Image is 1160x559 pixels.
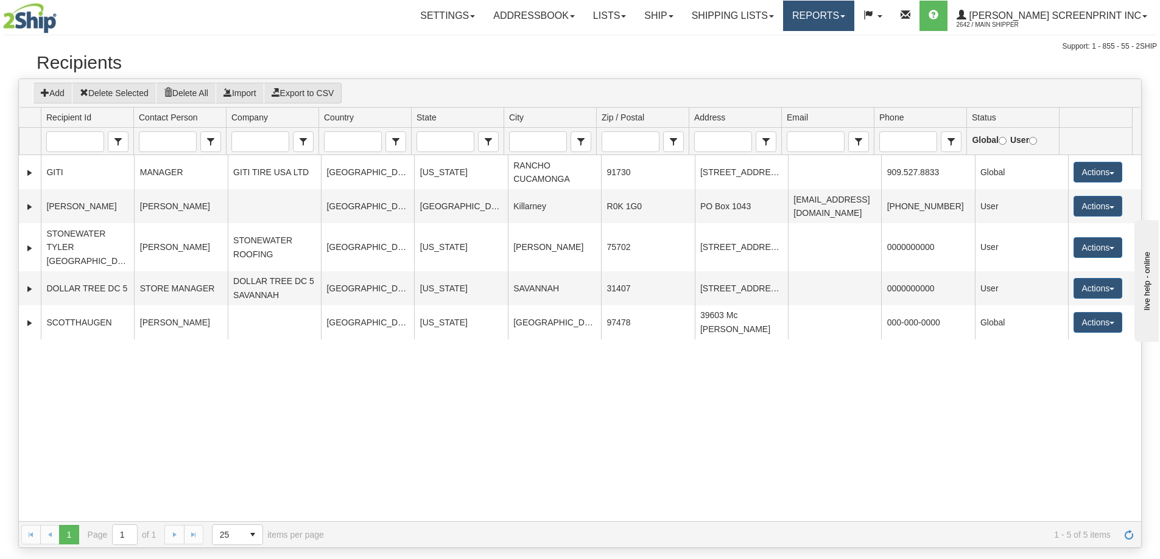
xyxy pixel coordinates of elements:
[293,131,314,152] span: Company
[972,111,996,123] span: Status
[848,131,869,152] span: Email
[1029,137,1037,145] input: User
[602,111,644,123] span: Zip / Postal
[1074,196,1122,217] button: Actions
[508,305,601,339] td: [GEOGRAPHIC_DATA]
[683,1,783,31] a: Shipping lists
[663,131,684,152] span: Zip / Postal
[999,137,1007,145] input: Global
[635,1,682,31] a: Ship
[59,525,79,544] span: Page 1
[318,128,411,155] td: filter cell
[321,271,414,305] td: [GEOGRAPHIC_DATA]
[941,131,961,152] span: Phone
[966,10,1141,21] span: [PERSON_NAME] Screenprint Inc
[108,131,128,152] span: Recipient Id
[484,1,584,31] a: Addressbook
[386,132,406,151] span: select
[414,155,507,189] td: [US_STATE]
[226,128,318,155] td: filter cell
[571,132,591,151] span: select
[788,189,881,223] td: [EMAIL_ADDRESS][DOMAIN_NAME]
[508,189,601,223] td: Killarney
[46,111,91,123] span: Recipient Id
[19,79,1141,108] div: grid toolbar
[88,524,156,545] span: Page of 1
[584,1,635,31] a: Lists
[24,317,36,329] a: Expand
[24,167,36,179] a: Expand
[41,155,134,189] td: GITI
[24,283,36,295] a: Expand
[321,223,414,271] td: [GEOGRAPHIC_DATA]
[975,271,1068,305] td: User
[596,128,689,155] td: filter cell
[134,305,227,339] td: [PERSON_NAME]
[231,111,268,123] span: Company
[508,155,601,189] td: RANCHO CUCAMONGA
[881,189,974,223] td: [PHONE_NUMBER]
[411,128,504,155] td: filter cell
[134,271,227,305] td: STORE MANAGER
[133,128,226,155] td: filter cell
[37,52,1123,72] h2: Recipients
[664,132,683,151] span: select
[879,111,904,123] span: Phone
[417,132,473,151] input: State
[134,155,227,189] td: MANAGER
[24,201,36,213] a: Expand
[414,271,507,305] td: [US_STATE]
[695,132,751,151] input: Address
[41,223,134,271] td: STONEWATER TYLER [GEOGRAPHIC_DATA]
[479,132,498,151] span: select
[414,189,507,223] td: [GEOGRAPHIC_DATA]
[1074,278,1122,299] button: Actions
[41,305,134,339] td: SCOTTHAUGEN
[510,132,566,151] input: City
[321,155,414,189] td: [GEOGRAPHIC_DATA]
[508,271,601,305] td: SAVANNAH
[694,111,725,123] span: Address
[113,525,137,544] input: Page 1
[880,132,936,151] input: Phone
[385,131,406,152] span: Country
[975,155,1068,189] td: Global
[972,133,1007,147] label: Global
[139,132,195,151] input: Contact Person
[695,271,788,305] td: [STREET_ADDRESS]
[220,529,236,541] span: 25
[1010,133,1037,147] label: User
[3,41,1157,52] div: Support: 1 - 855 - 55 - 2SHIP
[601,155,694,189] td: 91730
[228,223,321,271] td: STONEWATER ROOFING
[72,83,156,103] button: Delete Selected
[975,305,1068,339] td: Global
[783,1,854,31] a: Reports
[695,223,788,271] td: [STREET_ADDRESS]
[156,83,216,103] button: Delete All
[601,223,694,271] td: 75702
[787,111,808,123] span: Email
[41,271,134,305] td: DOLLAR TREE DC 5
[601,271,694,305] td: 31407
[975,223,1068,271] td: User
[24,242,36,254] a: Expand
[216,83,264,103] button: Import
[695,155,788,189] td: [STREET_ADDRESS]
[695,189,788,223] td: PO Box 1043
[139,111,198,123] span: Contact Person
[756,131,776,152] span: Address
[321,189,414,223] td: [GEOGRAPHIC_DATA]
[201,132,220,151] span: select
[849,132,868,151] span: select
[1074,237,1122,258] button: Actions
[957,19,1048,31] span: 2642 / Main Shipper
[108,132,128,151] span: select
[417,111,437,123] span: State
[881,223,974,271] td: 0000000000
[478,131,499,152] span: State
[325,132,381,151] input: Country
[881,305,974,339] td: 000-000-0000
[881,271,974,305] td: 0000000000
[134,189,227,223] td: [PERSON_NAME]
